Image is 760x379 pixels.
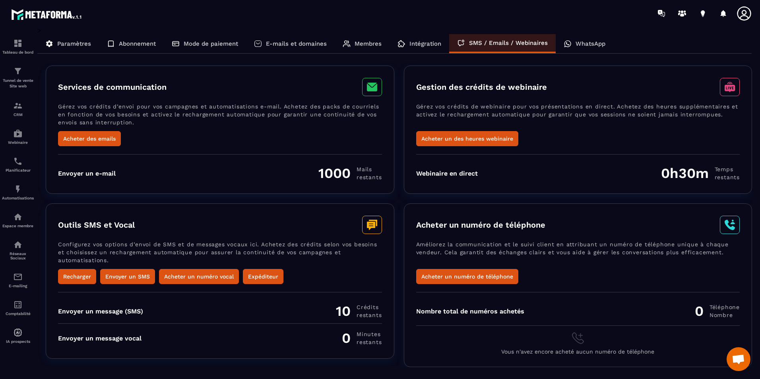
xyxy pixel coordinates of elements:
[2,251,34,260] p: Réseaux Sociaux
[2,224,34,228] p: Espace membre
[2,33,34,60] a: formationformationTableau de bord
[58,240,382,269] p: Configurez vos options d’envoi de SMS et de messages vocaux ici. Achetez des crédits selon vos be...
[416,170,478,177] div: Webinaire en direct
[58,102,382,131] p: Gérez vos crédits d’envoi pour vos campagnes et automatisations e-mail. Achetez des packs de cour...
[13,39,23,48] img: formation
[2,50,34,54] p: Tableau de bord
[37,27,752,367] div: >
[2,266,34,294] a: emailemailE-mailing
[2,206,34,234] a: automationsautomationsEspace membre
[695,303,740,319] div: 0
[336,303,382,319] div: 10
[355,40,382,47] p: Membres
[2,234,34,266] a: social-networksocial-networkRéseaux Sociaux
[416,82,547,92] h3: Gestion des crédits de webinaire
[357,311,382,319] span: restants
[13,101,23,110] img: formation
[357,338,382,346] span: restants
[2,60,34,95] a: formationformationTunnel de vente Site web
[2,168,34,172] p: Planificateur
[715,165,740,173] span: Temps
[357,303,382,311] span: Crédits
[416,131,518,146] button: Acheter un des heures webinaire
[58,269,96,284] button: Recharger
[2,311,34,316] p: Comptabilité
[13,212,23,222] img: automations
[184,40,238,47] p: Mode de paiement
[2,294,34,322] a: accountantaccountantComptabilité
[576,40,605,47] p: WhatsApp
[416,240,740,269] p: Améliorez la communication et le suivi client en attribuant un numéro de téléphone unique à chaqu...
[409,40,441,47] p: Intégration
[58,170,116,177] div: Envoyer un e-mail
[13,300,23,309] img: accountant
[357,165,382,173] span: Mails
[416,307,524,315] div: Nombre total de numéros achetés
[469,39,548,46] p: SMS / Emails / Webinaires
[11,7,83,21] img: logo
[2,95,34,123] a: formationformationCRM
[710,311,740,319] span: Nombre
[58,335,142,342] div: Envoyer un message vocal
[13,328,23,337] img: automations
[318,165,382,182] div: 1000
[357,330,382,338] span: minutes
[416,220,545,230] h3: Acheter un numéro de téléphone
[501,348,654,355] span: Vous n'avez encore acheté aucun numéro de téléphone
[416,102,740,131] p: Gérez vos crédits de webinaire pour vos présentations en direct. Achetez des heures supplémentair...
[2,178,34,206] a: automationsautomationsAutomatisations
[2,151,34,178] a: schedulerschedulerPlanificateur
[2,78,34,89] p: Tunnel de vente Site web
[58,307,143,315] div: Envoyer un message (SMS)
[13,157,23,166] img: scheduler
[58,131,121,146] button: Acheter des emails
[715,173,740,181] span: restants
[58,82,167,92] h3: Services de communication
[2,284,34,288] p: E-mailing
[727,347,750,371] div: Ouvrir le chat
[13,240,23,249] img: social-network
[243,269,283,284] button: Expéditeur
[2,140,34,145] p: Webinaire
[661,165,740,182] div: 0h30m
[342,330,382,346] div: 0
[2,339,34,344] p: IA prospects
[100,269,155,284] button: Envoyer un SMS
[13,66,23,76] img: formation
[710,303,740,311] span: Téléphone
[13,129,23,138] img: automations
[119,40,156,47] p: Abonnement
[58,220,135,230] h3: Outils SMS et Vocal
[357,173,382,181] span: restants
[266,40,327,47] p: E-mails et domaines
[2,112,34,117] p: CRM
[13,184,23,194] img: automations
[2,123,34,151] a: automationsautomationsWebinaire
[57,40,91,47] p: Paramètres
[416,269,518,284] button: Acheter un numéro de téléphone
[13,272,23,282] img: email
[159,269,239,284] button: Acheter un numéro vocal
[2,196,34,200] p: Automatisations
